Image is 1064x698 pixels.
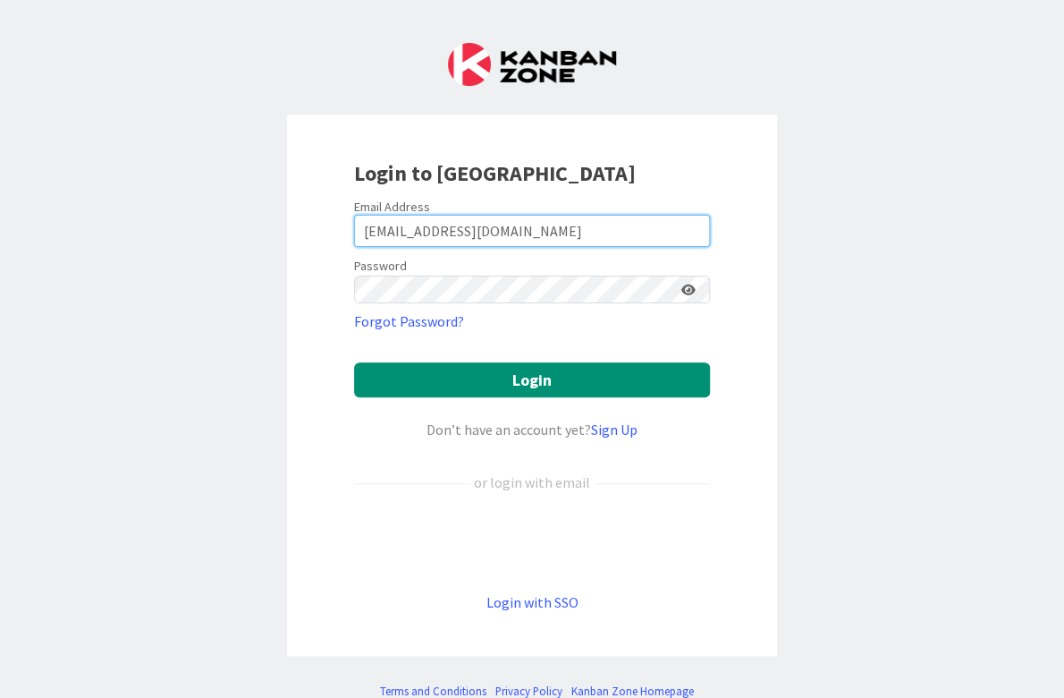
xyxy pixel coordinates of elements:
button: Login [354,362,710,397]
a: Forgot Password? [354,311,464,332]
label: Password [354,257,407,276]
div: or login with email [469,472,595,493]
iframe: Kirjaudu Google-tilillä -painike [345,523,719,562]
img: Kanban Zone [448,43,616,86]
div: Don’t have an account yet? [354,419,710,440]
b: Login to [GEOGRAPHIC_DATA] [354,159,636,187]
a: Sign Up [591,421,638,438]
div: Kirjaudu Google-tilillä. Avautuu uudelle välilehdelle [354,523,710,562]
label: Email Address [354,199,430,215]
a: Login with SSO [486,593,578,611]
